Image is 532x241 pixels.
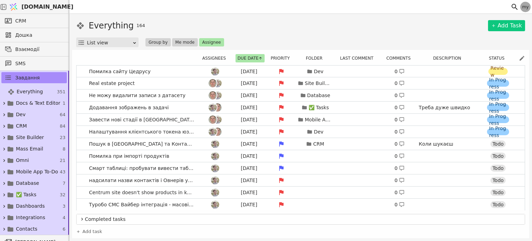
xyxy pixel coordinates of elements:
[211,176,219,184] img: Ad
[86,115,197,125] span: Завести нові стадії в [GEOGRAPHIC_DATA] в задачах
[211,200,219,209] img: Ad
[304,54,329,62] button: Folder
[213,79,222,87] img: Ad
[394,128,405,136] div: 0
[1,15,67,26] a: CRM
[209,91,217,100] img: Ро
[7,0,69,14] a: [DOMAIN_NAME]
[488,20,525,31] a: Add Task
[86,200,197,210] span: Туробо СМС Вайбер інтеграція - масові розсилки
[233,201,265,208] div: [DATE]
[394,68,405,75] div: 0
[489,101,507,114] span: In Progress
[16,180,39,187] span: Database
[213,128,222,136] img: Ро
[86,127,197,137] span: Налаштування клієнтського токена юзером
[233,116,265,123] div: [DATE]
[233,104,265,111] div: [DATE]
[16,214,45,221] span: Integrations
[16,168,58,175] span: Mobile App To-Do
[209,79,217,87] img: Ро
[209,128,217,136] img: Ad
[211,188,219,197] img: Ad
[233,68,265,75] div: [DATE]
[8,0,19,14] img: Logo
[520,2,531,12] a: my
[233,128,265,136] div: [DATE]
[16,157,29,164] span: Omni
[89,19,134,32] h1: Everything
[394,92,405,99] div: 0
[233,165,265,172] div: [DATE]
[76,228,102,235] a: Add task
[489,113,507,127] span: In Progress
[86,175,197,186] span: надсилати назви контактів і Овнерів у [GEOGRAPHIC_DATA]
[493,189,504,196] span: Todo
[86,103,171,113] span: Додавання зображень в задачі
[394,104,405,111] div: 0
[82,228,102,235] span: Add task
[16,145,43,153] span: Mass Email
[63,100,65,107] span: 1
[63,214,65,221] span: 4
[211,67,219,76] img: Ad
[15,32,63,39] span: Дошка
[77,89,525,101] a: Не можу видалити записи з датасетуРоAd[DATE]Database0 In Progress
[16,203,45,210] span: Dashboards
[63,146,65,153] span: 8
[87,38,132,48] div: List view
[490,64,506,78] span: Review
[15,17,26,25] span: CRM
[305,116,332,123] p: Mobile App To-Do
[489,125,507,139] span: In Progress
[77,77,525,89] a: Real estate projectРоAd[DATE]Site Builder0 In Progress
[60,134,65,141] span: 23
[77,150,525,162] a: Помилка при імпорті продуктівAd[DATE]0 Todo
[21,3,73,11] span: [DOMAIN_NAME]
[209,103,217,112] img: Ad
[16,134,44,141] span: Site Builder
[493,140,504,147] span: Todo
[16,225,37,233] span: Contacts
[234,54,266,62] div: Due date
[394,80,405,87] div: 0
[236,54,265,62] button: Due date
[213,115,222,124] img: Ad
[16,122,27,130] span: CRM
[77,138,525,150] a: Пошук в [GEOGRAPHIC_DATA] та Контактах покращитиAd[DATE]CRM0 Коли шукаєш 9721515, має знаходити [...
[60,157,65,164] span: 21
[16,100,60,107] span: Docs & Text Editor
[268,54,296,62] button: Priority
[338,54,380,62] button: Last comment
[314,128,323,136] p: Dev
[431,54,467,62] button: Description
[77,199,525,210] a: Туробо СМС Вайбер інтеграція - масові розсилкиAd[DATE]0 Todo
[336,54,381,62] div: Last comment
[233,92,265,99] div: [DATE]
[394,201,405,208] div: 0
[200,54,232,62] button: Assignees
[136,22,145,29] span: 164
[307,92,330,99] p: Database
[420,54,479,62] div: Description
[209,115,217,124] img: Ро
[63,180,65,187] span: 7
[314,68,323,75] p: Dev
[60,123,65,130] span: 84
[15,74,40,81] span: Завдання
[77,162,525,174] a: Смарт таблиці: пробувати вивести таблиці контактів, ордерів, товарів як датасетиAd[DATE]0 Todo
[86,91,188,101] span: Не можу видалити записи з датасету
[77,187,525,198] a: Centrum site doesn't show products in katalogAd[DATE]0 Todo
[489,88,507,102] span: In Progress
[384,54,417,62] button: Comments
[1,44,67,55] a: Взаємодії
[57,88,65,95] span: 351
[77,114,525,126] a: Завести нові стадії в [GEOGRAPHIC_DATA] в задачахРоAd[DATE]Mobile App To-Do0 In Progress
[1,58,67,69] a: SMS
[86,139,197,149] span: Пошук в [GEOGRAPHIC_DATA] та Контактах покращити
[394,140,405,148] div: 0
[77,174,525,186] a: надсилати назви контактів і Овнерів у [GEOGRAPHIC_DATA]Ad[DATE]0 Todo
[172,38,198,46] button: Me mode
[493,153,504,160] span: Todo
[60,111,65,118] span: 64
